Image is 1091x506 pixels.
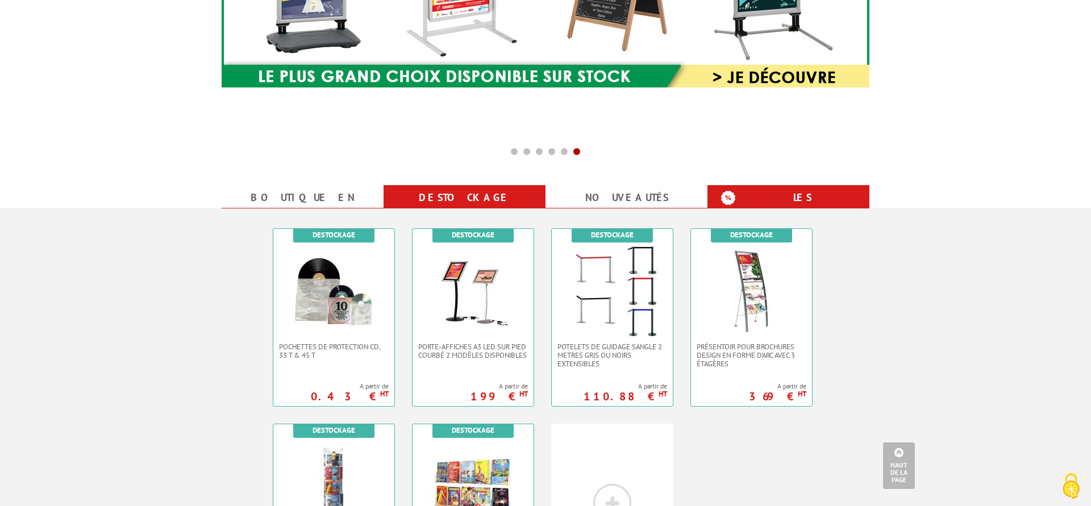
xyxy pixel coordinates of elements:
[465,393,528,400] p: 199 €
[311,382,389,391] span: A partir de
[883,442,915,489] a: Haut de la page
[279,342,389,359] span: Pochettes de protection CD, 33 T & 45 T
[798,389,806,399] sup: HT
[591,230,634,240] b: Destockage
[691,342,812,368] a: Présentoir pour brochures design en forme d'arc avec 3 étagères
[452,230,494,240] b: Destockage
[380,389,389,399] sup: HT
[413,342,534,359] a: Porte-affiches A3 LED sur pied courbé 2 modèles disponibles
[721,187,863,210] b: Les promotions
[730,230,773,240] b: Destockage
[313,230,355,240] b: Destockage
[697,342,806,368] span: Présentoir pour brochures design en forme d'arc avec 3 étagères
[552,342,673,368] a: POTELETS DE GUIDAGE SANGLE 2 METRES GRIS OU NOIRS EXTENSIBLEs
[559,187,694,208] a: nouveautés
[749,382,806,391] span: A partir de
[470,382,528,391] span: A partir de
[1057,472,1085,500] img: Cookies (fenêtre modale)
[743,393,806,400] p: 369 €
[557,342,667,368] span: POTELETS DE GUIDAGE SANGLE 2 METRES GRIS OU NOIRS EXTENSIBLEs
[659,389,667,399] sup: HT
[428,246,519,337] img: Porte-affiches A3 LED sur pied courbé 2 modèles disponibles
[519,389,528,399] sup: HT
[567,246,658,337] img: POTELETS DE GUIDAGE SANGLE 2 METRES GRIS OU NOIRS EXTENSIBLEs
[1051,467,1091,506] button: Cookies (fenêtre modale)
[706,246,797,337] img: Présentoir pour brochures design en forme d'arc avec 3 étagères
[273,342,394,359] a: Pochettes de protection CD, 33 T & 45 T
[578,393,667,400] p: 110.88 €
[305,393,389,400] p: 0.43 €
[418,342,528,359] span: Porte-affiches A3 LED sur pied courbé 2 modèles disponibles
[397,187,532,208] a: Destockage
[313,425,355,435] b: Destockage
[721,187,856,228] a: Les promotions
[289,246,380,337] img: Pochettes de protection CD, 33 T & 45 T
[235,187,370,228] a: Boutique en ligne
[452,425,494,435] b: Destockage
[584,382,667,391] span: A partir de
